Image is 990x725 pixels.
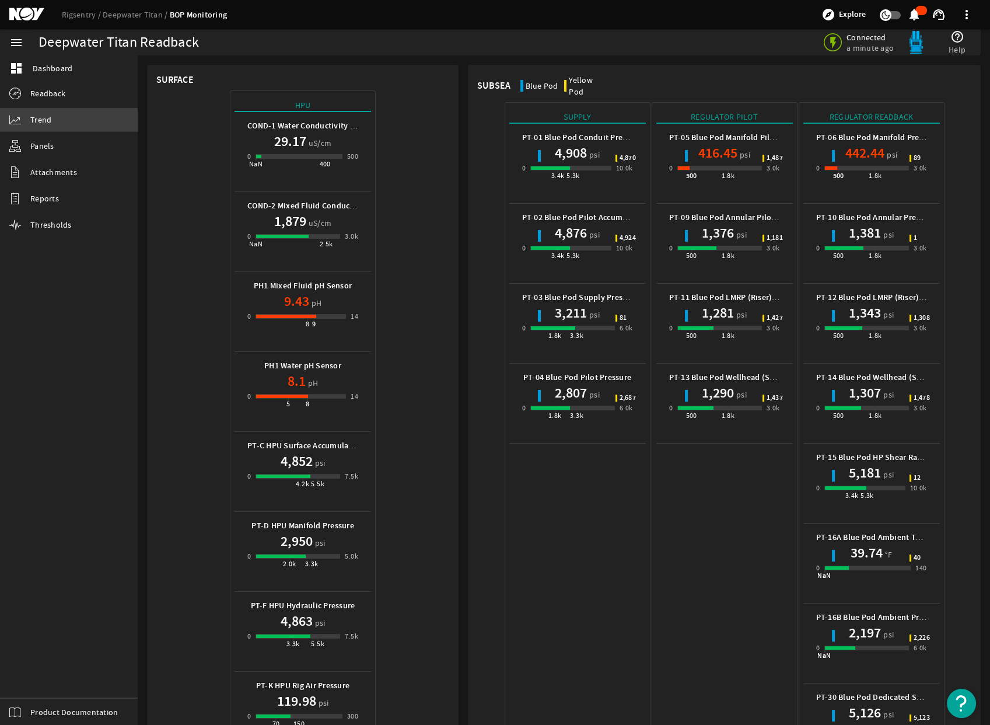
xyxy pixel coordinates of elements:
[832,250,844,262] div: 500
[548,410,562,421] div: 1.8k
[869,250,882,262] div: 1.8k
[30,193,59,204] span: Reports
[821,8,835,22] mat-icon: explore
[914,402,927,414] div: 3.0k
[849,304,881,322] h1: 1,343
[62,9,103,20] a: Rigsentry
[881,629,894,640] span: psi
[555,144,587,162] h1: 4,908
[722,250,735,262] div: 1.8k
[953,1,981,29] button: more_vert
[309,297,322,309] span: pH
[669,132,811,143] b: PT-05 Blue Pod Manifold Pilot Pressure
[816,242,820,254] div: 0
[914,235,917,242] span: 1
[39,37,199,48] div: Deepwater Titan Readback
[548,330,562,341] div: 1.8k
[669,242,673,254] div: 0
[816,532,958,543] b: PT-16A Blue Pod Ambient Temperature
[816,642,820,654] div: 0
[832,410,844,421] div: 500
[685,250,697,262] div: 500
[620,155,636,162] span: 4,870
[904,31,928,54] img: Bluepod.svg
[555,384,587,402] h1: 2,807
[669,322,673,334] div: 0
[264,360,341,371] b: PH1 Water pH Sensor
[569,74,607,97] div: Yellow Pod
[305,558,319,570] div: 3.3k
[522,402,526,414] div: 0
[251,520,354,531] b: PT-D HPU Manifold Pressure
[30,140,54,152] span: Panels
[311,638,324,650] div: 5.5k
[914,475,921,482] span: 12
[247,710,251,722] div: 0
[702,304,734,322] h1: 1,281
[910,482,927,494] div: 10.0k
[587,309,600,320] span: psi
[351,391,358,402] div: 14
[254,280,352,291] b: PH1 Mixed Fluid pH Sensor
[869,170,882,182] div: 1.8k
[33,62,72,74] span: Dashboard
[845,490,859,501] div: 3.4k
[767,155,783,162] span: 1,487
[685,410,697,421] div: 500
[669,372,919,383] b: PT-13 Blue Pod Wellhead (Stack) Connector Regulator Pilot Pressure
[351,311,358,322] div: 14
[620,395,636,402] span: 2,687
[881,309,894,320] span: psi
[288,372,306,391] h1: 8.1
[522,292,639,303] b: PT-03 Blue Pod Supply Pressure
[881,229,894,240] span: psi
[803,111,940,124] div: Regulator Readback
[256,680,349,691] b: PT-K HPU Rig Air Pressure
[881,709,894,720] span: psi
[914,555,921,562] span: 40
[345,470,358,482] div: 7.5k
[851,543,883,562] h1: 39.74
[737,149,750,161] span: psi
[907,8,921,22] mat-icon: notifications
[849,384,881,402] h1: 1,307
[247,470,251,482] div: 0
[620,315,627,322] span: 81
[816,562,820,574] div: 0
[950,30,964,44] mat-icon: help_outline
[9,36,23,50] mat-icon: menu
[284,292,309,311] h1: 9.43
[949,44,965,55] span: Help
[722,410,735,421] div: 1.8k
[522,162,526,174] div: 0
[816,212,936,223] b: PT-10 Blue Pod Annular Pressure
[669,162,673,174] div: 0
[30,219,72,231] span: Thresholds
[247,630,251,642] div: 0
[551,250,565,262] div: 3.4k
[587,389,600,400] span: psi
[883,549,893,560] span: °F
[522,132,642,143] b: PT-01 Blue Pod Conduit Pressure
[30,166,77,178] span: Attachments
[767,402,780,414] div: 3.0k
[587,149,600,161] span: psi
[816,132,939,143] b: PT-06 Blue Pod Manifold Pressure
[522,322,526,334] div: 0
[170,9,228,20] a: BOP Monitoring
[345,630,358,642] div: 7.5k
[734,389,747,400] span: psi
[313,617,326,629] span: psi
[345,550,358,562] div: 5.0k
[283,558,296,570] div: 2.0k
[277,692,316,710] h1: 119.98
[734,229,747,240] span: psi
[551,170,565,182] div: 3.4k
[914,322,927,334] div: 3.0k
[9,61,23,75] mat-icon: dashboard
[306,398,309,410] div: 8
[685,170,697,182] div: 500
[281,532,313,550] h1: 2,950
[247,120,375,131] b: COND-1 Water Conductivity Sensor
[860,490,874,501] div: 5.3k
